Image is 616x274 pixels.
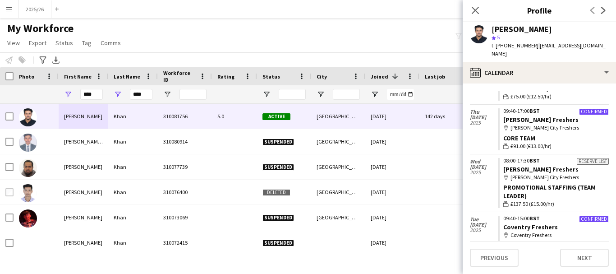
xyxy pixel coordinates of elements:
h3: Profile [463,5,616,16]
span: Rating [217,73,234,80]
span: Export [29,39,46,47]
span: Photo [19,73,34,80]
span: My Workforce [7,22,74,35]
div: Khan [108,205,158,230]
input: Row Selection is disabled for this row (unchecked) [5,188,14,196]
span: Tue [470,217,498,222]
span: City [317,73,327,80]
div: [DATE] [365,104,419,129]
div: [DATE] [365,205,419,230]
a: [PERSON_NAME] Freshers [503,165,579,173]
div: 08:00-17:30 [503,158,609,163]
input: Workforce ID Filter Input [179,89,207,100]
div: [DATE] [365,230,419,255]
div: [PERSON_NAME] [PERSON_NAME] [59,129,108,154]
div: 142 days [419,104,473,129]
div: [PERSON_NAME] [59,230,108,255]
div: [GEOGRAPHIC_DATA] [311,205,365,230]
app-action-btn: Advanced filters [37,55,48,65]
span: Suspended [262,214,294,221]
div: [DATE] [365,180,419,204]
img: Mohammed Khan [19,184,37,202]
span: Workforce ID [163,70,196,83]
button: Previous [470,249,519,267]
div: Khan [108,180,158,204]
div: 09:40-17:00 [503,108,609,114]
div: [PERSON_NAME] [59,104,108,129]
div: Calendar [463,62,616,84]
div: [PERSON_NAME] [59,205,108,230]
div: Khan [108,230,158,255]
button: Open Filter Menu [114,90,122,98]
span: [DATE] [470,164,498,170]
div: [GEOGRAPHIC_DATA] [311,104,365,129]
span: Suspended [262,139,294,145]
div: Confirmed [579,216,609,223]
span: Suspended [262,164,294,171]
div: Reserve list [577,158,609,165]
div: [PERSON_NAME] City Freshers [503,124,609,132]
span: Comms [101,39,121,47]
a: Comms [97,37,124,49]
button: Open Filter Menu [262,90,271,98]
div: [PERSON_NAME] [59,154,108,179]
a: Tag [78,37,95,49]
app-action-btn: Export XLSX [51,55,61,65]
span: t. [PHONE_NUMBER] [492,42,538,49]
a: View [4,37,23,49]
div: 5.0 [212,104,257,129]
a: [PERSON_NAME] Freshers [503,116,579,124]
span: BST [529,157,540,164]
div: 310073069 [158,205,212,230]
div: Khan [108,154,158,179]
span: Deleted [262,189,290,196]
input: City Filter Input [333,89,360,100]
span: BST [529,215,540,222]
span: £91.00 (£13.00/hr) [510,142,552,150]
span: Joined [371,73,388,80]
div: [PERSON_NAME] City Freshers [503,173,609,181]
div: Khan [108,104,158,129]
span: [DATE] [470,222,498,228]
div: 310080914 [158,129,212,154]
img: Mohammed Faiyaz Ahmed Khan [19,134,37,152]
div: [GEOGRAPHIC_DATA] [311,154,365,179]
input: Last Name Filter Input [130,89,152,100]
button: Next [560,249,609,267]
button: Open Filter Menu [317,90,325,98]
input: Joined Filter Input [387,89,414,100]
div: Coventry Freshers [503,231,609,239]
a: Export [25,37,50,49]
div: 310077739 [158,154,212,179]
span: 5 [497,34,500,41]
div: Core Team [503,134,609,142]
span: [DATE] [470,115,498,120]
div: Confirmed [579,108,609,115]
button: Open Filter Menu [64,90,72,98]
div: 310076400 [158,180,212,204]
span: 2025 [470,120,498,125]
span: 2025 [470,228,498,233]
span: | [EMAIL_ADDRESS][DOMAIN_NAME] [492,42,606,57]
span: BST [529,107,540,114]
img: Mohammad Khan [19,159,37,177]
div: 310072415 [158,230,212,255]
input: First Name Filter Input [80,89,103,100]
span: 2025 [470,170,498,175]
span: Status [262,73,280,80]
span: Suspended [262,240,294,246]
button: Open Filter Menu [163,90,171,98]
div: Promotional Staffing (Team Leader) [503,183,609,200]
span: Status [55,39,73,47]
a: Coventry Freshers [503,223,558,231]
button: Open Filter Menu [371,90,379,98]
div: [DATE] [365,154,419,179]
img: Mohammed Idrees Khan [19,108,37,126]
div: [GEOGRAPHIC_DATA] [311,129,365,154]
a: Status [52,37,77,49]
span: Last Name [114,73,140,80]
div: [PERSON_NAME] [492,25,552,33]
div: [DATE] [365,129,419,154]
div: 09:40-15:00 [503,216,609,221]
span: Active [262,113,290,120]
